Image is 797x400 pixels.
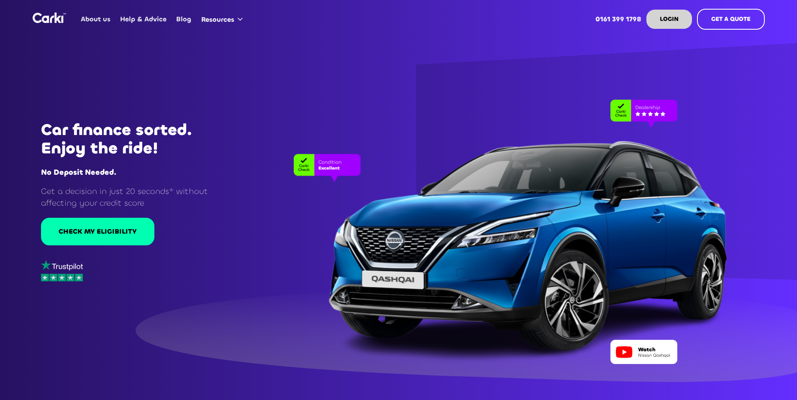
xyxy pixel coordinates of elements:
[41,260,83,270] img: trustpilot
[41,121,228,158] h1: Car finance sorted. Enjoy the ride!
[41,167,116,177] strong: No Deposit Needed.
[33,13,66,23] a: home
[41,218,154,245] a: CHECK MY ELIGIBILITY
[115,3,172,36] a: Help & Advice
[41,186,228,209] p: Get a decision in just 20 seconds* without affecting your credit score
[697,9,765,30] a: GET A QUOTE
[201,15,234,24] div: Resources
[76,3,115,36] a: About us
[595,15,641,23] strong: 0161 399 1798
[41,274,83,282] img: stars
[59,227,137,236] div: CHECK MY ELIGIBILITY
[711,15,751,23] strong: GET A QUOTE
[33,13,66,23] img: Logo
[660,15,679,23] strong: LOGIN
[590,3,646,36] a: 0161 399 1798
[196,3,251,35] div: Resources
[172,3,196,36] a: Blog
[646,10,692,29] a: LOGIN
